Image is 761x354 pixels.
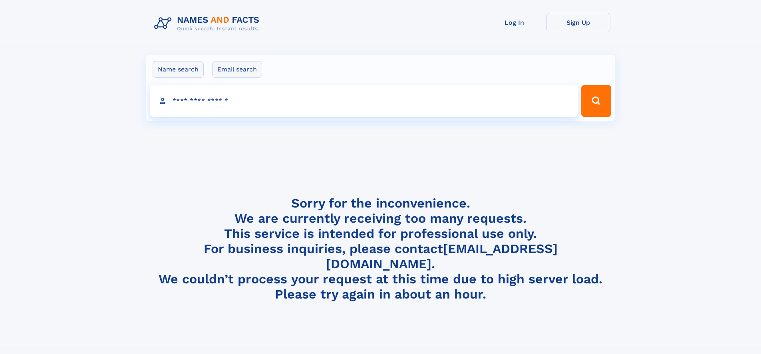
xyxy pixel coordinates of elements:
[483,13,546,32] a: Log In
[151,196,610,302] h4: Sorry for the inconvenience. We are currently receiving too many requests. This service is intend...
[326,241,558,271] a: [EMAIL_ADDRESS][DOMAIN_NAME]
[546,13,610,32] a: Sign Up
[212,61,262,78] label: Email search
[150,85,578,117] input: search input
[151,13,266,34] img: Logo Names and Facts
[581,85,611,117] button: Search Button
[153,61,204,78] label: Name search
